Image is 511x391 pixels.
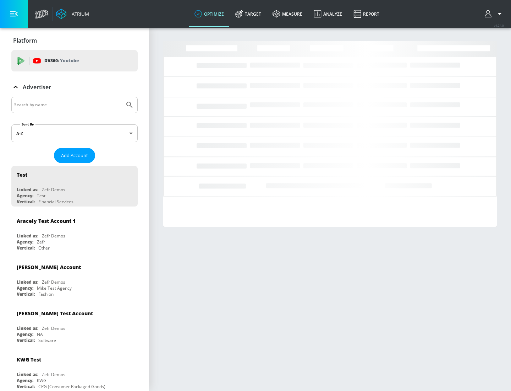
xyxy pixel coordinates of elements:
div: Vertical: [17,291,35,297]
div: Platform [11,31,138,50]
div: Advertiser [11,77,138,97]
div: Fashion [38,291,54,297]
div: KWG [37,377,46,384]
div: [PERSON_NAME] Account [17,264,81,271]
div: Aracely Test Account 1Linked as:Zefr DemosAgency:ZefrVertical:Other [11,212,138,253]
div: Test [37,193,45,199]
div: Agency: [17,239,33,245]
div: [PERSON_NAME] Test Account [17,310,93,317]
div: Zefr Demos [42,233,65,239]
div: KWG Test [17,356,41,363]
div: Zefr Demos [42,325,65,331]
label: Sort By [20,122,35,127]
span: v 4.24.0 [494,23,504,27]
div: Linked as: [17,325,38,331]
div: Vertical: [17,337,35,343]
div: TestLinked as:Zefr DemosAgency:TestVertical:Financial Services [11,166,138,207]
div: Linked as: [17,371,38,377]
div: A-Z [11,124,138,142]
div: NA [37,331,43,337]
p: DV360: [44,57,79,65]
a: optimize [189,1,230,27]
div: Atrium [69,11,89,17]
a: measure [267,1,308,27]
p: Youtube [60,57,79,64]
div: CPG (Consumer Packaged Goods) [38,384,105,390]
div: Vertical: [17,199,35,205]
div: DV360: Youtube [11,50,138,71]
div: Zefr Demos [42,187,65,193]
a: Atrium [56,9,89,19]
div: Zefr [37,239,45,245]
div: [PERSON_NAME] AccountLinked as:Zefr DemosAgency:Mike Test AgencyVertical:Fashion [11,258,138,299]
a: Target [230,1,267,27]
div: Vertical: [17,245,35,251]
button: Add Account [54,148,95,163]
div: Linked as: [17,187,38,193]
a: Analyze [308,1,348,27]
div: [PERSON_NAME] Test AccountLinked as:Zefr DemosAgency:NAVertical:Software [11,305,138,345]
div: Zefr Demos [42,371,65,377]
div: Mike Test Agency [37,285,72,291]
div: Financial Services [38,199,73,205]
div: Aracely Test Account 1 [17,218,76,224]
div: Agency: [17,377,33,384]
div: Vertical: [17,384,35,390]
a: Report [348,1,385,27]
p: Platform [13,37,37,44]
div: Linked as: [17,279,38,285]
p: Advertiser [23,83,51,91]
div: Test [17,171,27,178]
div: Zefr Demos [42,279,65,285]
div: Linked as: [17,233,38,239]
div: Agency: [17,193,33,199]
div: Other [38,245,50,251]
div: Agency: [17,285,33,291]
input: Search by name [14,100,122,109]
span: Add Account [61,151,88,160]
div: Agency: [17,331,33,337]
div: Software [38,337,56,343]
